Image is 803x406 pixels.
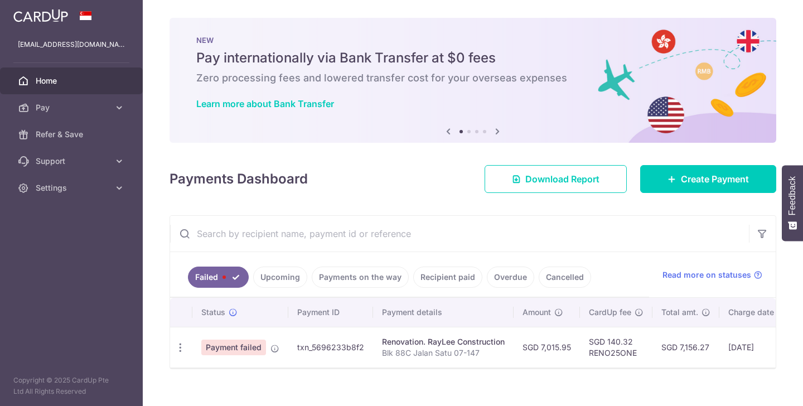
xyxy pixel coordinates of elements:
[18,39,125,50] p: [EMAIL_ADDRESS][DOMAIN_NAME]
[170,216,749,252] input: Search by recipient name, payment id or reference
[589,307,631,318] span: CardUp fee
[196,49,749,67] h5: Pay internationally via Bank Transfer at $0 fees
[525,172,599,186] span: Download Report
[170,18,776,143] img: Bank transfer banner
[288,298,373,327] th: Payment ID
[201,307,225,318] span: Status
[580,327,652,368] td: SGD 140.32 RENO25ONE
[196,71,749,85] h6: Zero processing fees and lowered transfer cost for your overseas expenses
[787,176,797,215] span: Feedback
[196,36,749,45] p: NEW
[640,165,776,193] a: Create Payment
[523,307,551,318] span: Amount
[170,169,308,189] h4: Payments Dashboard
[719,327,795,368] td: [DATE]
[188,267,249,288] a: Failed
[382,347,505,359] p: Blk 88C Jalan Satu 07-147
[36,129,109,140] span: Refer & Save
[36,156,109,167] span: Support
[413,267,482,288] a: Recipient paid
[312,267,409,288] a: Payments on the way
[288,327,373,368] td: txn_5696233b8f2
[652,327,719,368] td: SGD 7,156.27
[681,172,749,186] span: Create Payment
[36,102,109,113] span: Pay
[373,298,514,327] th: Payment details
[13,9,68,22] img: CardUp
[662,269,762,281] a: Read more on statuses
[539,267,591,288] a: Cancelled
[514,327,580,368] td: SGD 7,015.95
[382,336,505,347] div: Renovation. RayLee Construction
[661,307,698,318] span: Total amt.
[201,340,266,355] span: Payment failed
[253,267,307,288] a: Upcoming
[782,165,803,241] button: Feedback - Show survey
[196,98,334,109] a: Learn more about Bank Transfer
[487,267,534,288] a: Overdue
[662,269,751,281] span: Read more on statuses
[36,182,109,194] span: Settings
[36,75,109,86] span: Home
[728,307,774,318] span: Charge date
[485,165,627,193] a: Download Report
